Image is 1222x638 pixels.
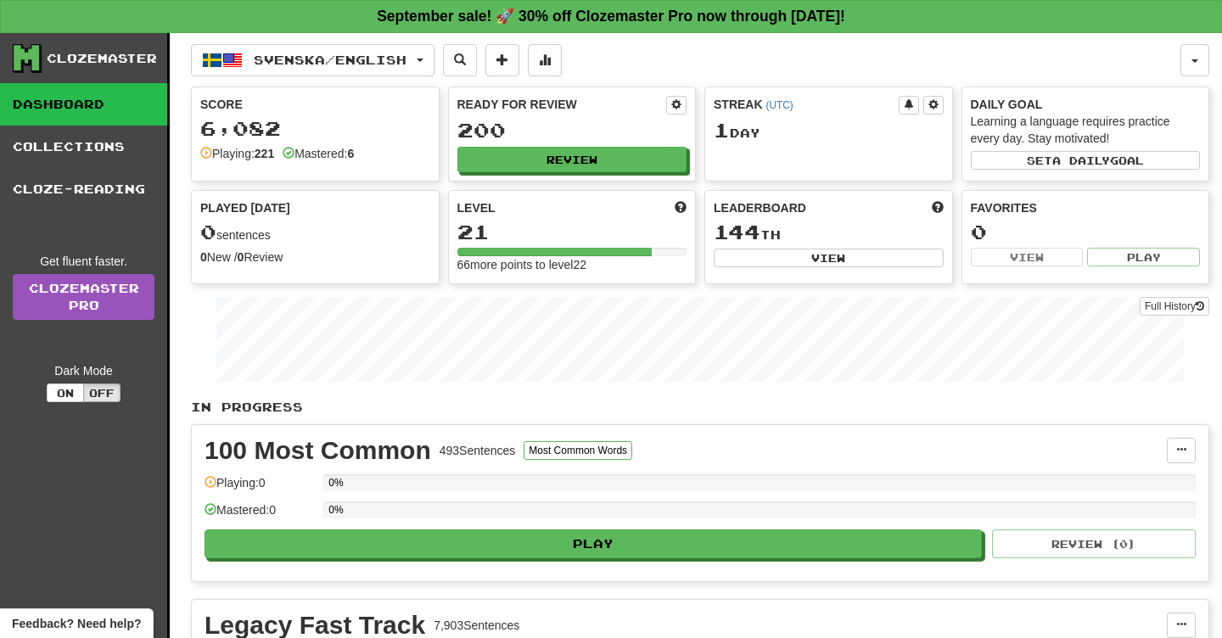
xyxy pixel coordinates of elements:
[200,118,430,139] div: 6,082
[932,199,944,216] span: This week in points, UTC
[13,274,154,320] a: ClozemasterPro
[714,96,899,113] div: Streak
[714,249,944,267] button: View
[13,253,154,270] div: Get fluent faster.
[457,120,687,141] div: 200
[714,199,806,216] span: Leaderboard
[524,441,632,460] button: Most Common Words
[457,96,667,113] div: Ready for Review
[675,199,687,216] span: Score more points to level up
[1052,154,1110,166] span: a daily
[200,250,207,264] strong: 0
[714,221,944,243] div: th
[205,613,425,638] div: Legacy Fast Track
[13,362,154,379] div: Dark Mode
[457,256,687,273] div: 66 more points to level 22
[434,617,519,634] div: 7,903 Sentences
[200,249,430,266] div: New / Review
[440,442,516,459] div: 493 Sentences
[283,145,354,162] div: Mastered:
[971,151,1201,170] button: Seta dailygoal
[971,248,1084,266] button: View
[47,383,84,402] button: On
[47,50,157,67] div: Clozemaster
[485,44,519,76] button: Add sentence to collection
[191,44,434,76] button: Svenska/English
[714,118,730,142] span: 1
[377,8,845,25] strong: September sale! 🚀 30% off Clozemaster Pro now through [DATE]!
[200,220,216,243] span: 0
[205,438,431,463] div: 100 Most Common
[1140,297,1209,316] button: Full History
[457,221,687,243] div: 21
[528,44,562,76] button: More stats
[200,199,290,216] span: Played [DATE]
[205,474,315,502] div: Playing: 0
[765,99,793,111] a: (UTC)
[457,147,687,172] button: Review
[347,147,354,160] strong: 6
[12,615,141,632] span: Open feedback widget
[205,501,315,529] div: Mastered: 0
[992,529,1196,558] button: Review (0)
[971,113,1201,147] div: Learning a language requires practice every day. Stay motivated!
[200,145,274,162] div: Playing:
[971,96,1201,113] div: Daily Goal
[200,221,430,243] div: sentences
[200,96,430,113] div: Score
[971,221,1201,243] div: 0
[457,199,496,216] span: Level
[1087,248,1200,266] button: Play
[254,53,406,67] span: Svenska / English
[238,250,244,264] strong: 0
[83,383,121,402] button: Off
[714,220,760,243] span: 144
[255,147,274,160] strong: 221
[191,399,1209,416] p: In Progress
[714,120,944,142] div: Day
[443,44,477,76] button: Search sentences
[971,199,1201,216] div: Favorites
[205,529,982,558] button: Play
